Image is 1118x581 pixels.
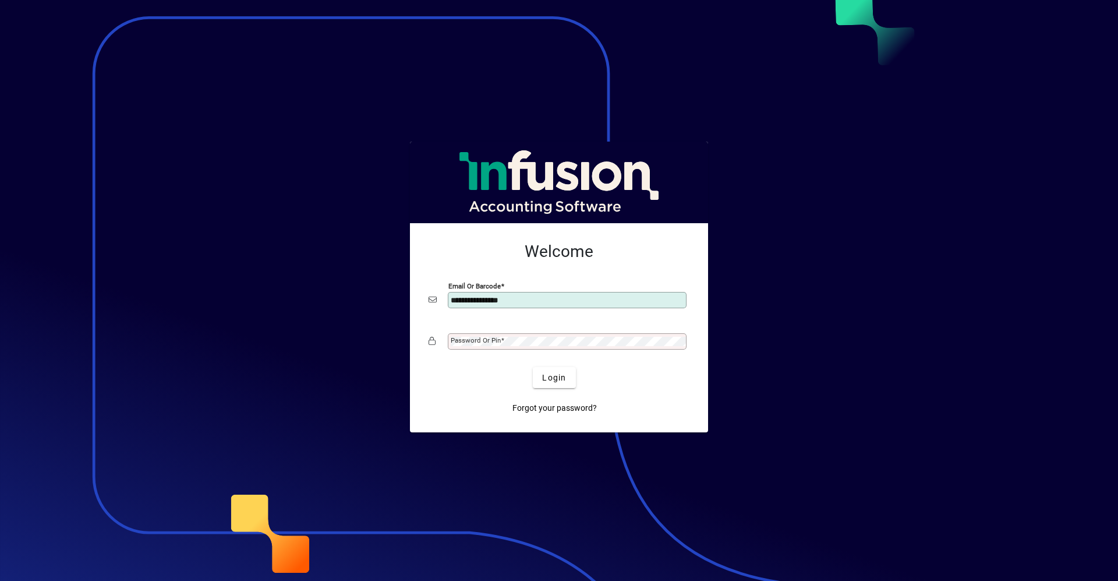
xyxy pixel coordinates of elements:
[508,397,602,418] a: Forgot your password?
[542,372,566,384] span: Login
[451,336,501,344] mat-label: Password or Pin
[429,242,689,262] h2: Welcome
[448,282,501,290] mat-label: Email or Barcode
[533,367,575,388] button: Login
[512,402,597,414] span: Forgot your password?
